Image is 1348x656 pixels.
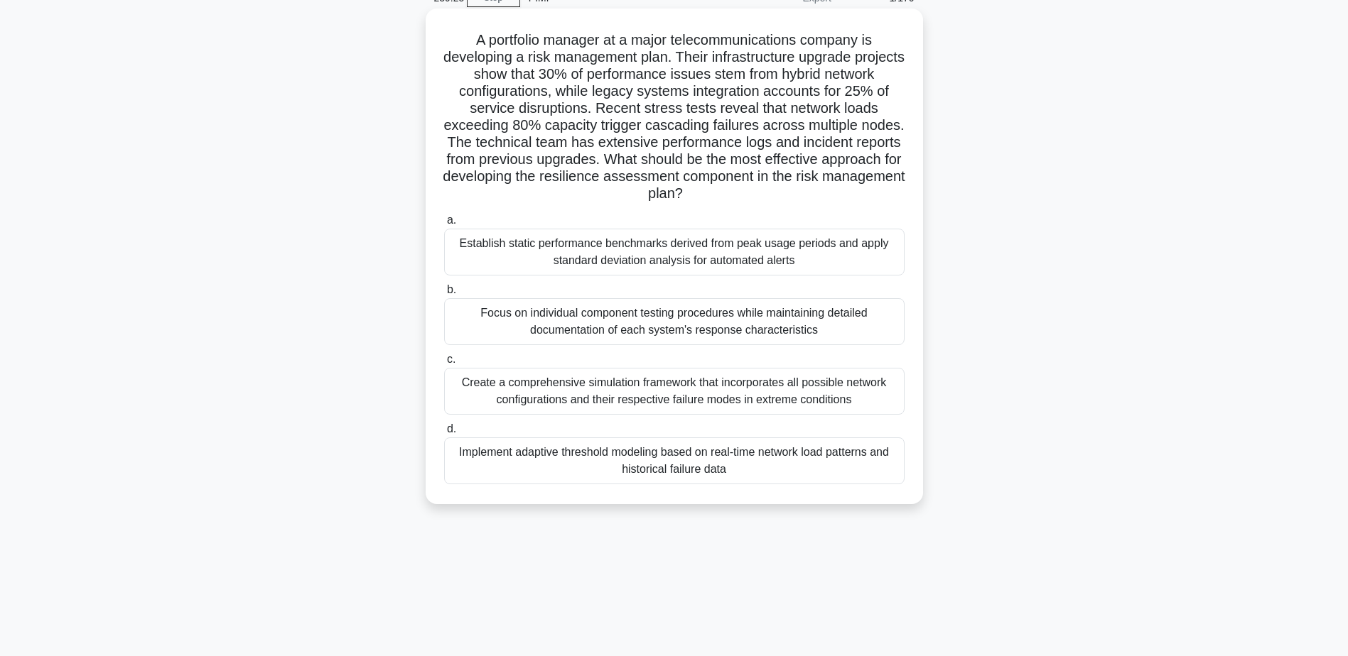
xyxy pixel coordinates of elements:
span: a. [447,214,456,226]
span: b. [447,283,456,295]
h5: A portfolio manager at a major telecommunications company is developing a risk management plan. T... [443,31,906,203]
span: c. [447,353,455,365]
span: d. [447,422,456,434]
div: Establish static performance benchmarks derived from peak usage periods and apply standard deviat... [444,229,905,275]
div: Focus on individual component testing procedures while maintaining detailed documentation of each... [444,298,905,345]
div: Create a comprehensive simulation framework that incorporates all possible network configurations... [444,368,905,415]
div: Implement adaptive threshold modeling based on real-time network load patterns and historical fai... [444,437,905,484]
